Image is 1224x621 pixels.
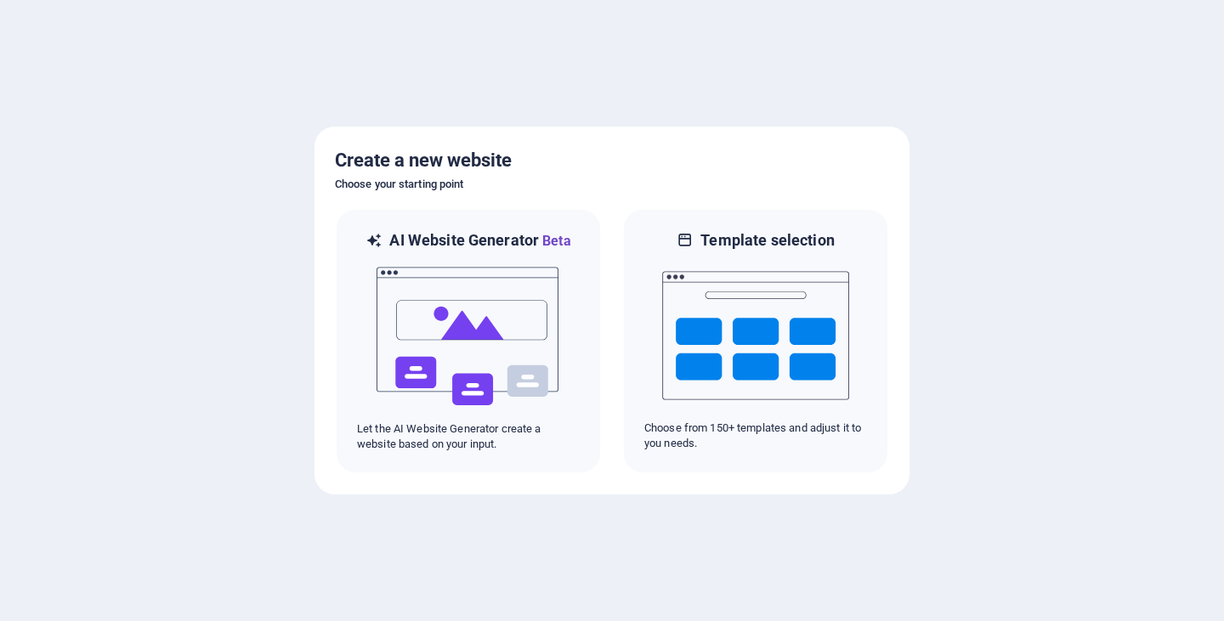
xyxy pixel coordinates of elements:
img: ai [375,251,562,421]
h5: Create a new website [335,147,889,174]
h6: Choose your starting point [335,174,889,195]
div: AI Website GeneratorBetaaiLet the AI Website Generator create a website based on your input. [335,208,602,474]
p: Let the AI Website Generator create a website based on your input. [357,421,580,452]
h6: AI Website Generator [389,230,570,251]
p: Choose from 150+ templates and adjust it to you needs. [644,421,867,451]
div: Template selectionChoose from 150+ templates and adjust it to you needs. [622,208,889,474]
h6: Template selection [700,230,834,251]
span: Beta [539,233,571,249]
